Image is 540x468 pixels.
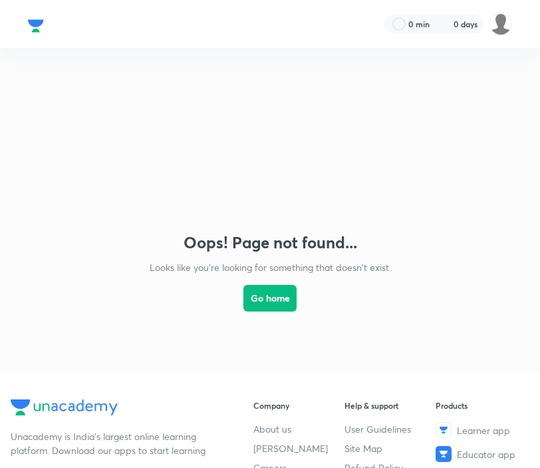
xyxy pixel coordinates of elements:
[11,429,210,457] p: Unacademy is India’s largest online learning platform. Download our apps to start learning
[243,285,297,312] button: Go home
[243,274,297,346] a: Go home
[28,16,44,36] img: Company Logo
[11,399,221,419] a: Company Logo
[137,75,403,217] img: error
[150,260,391,274] p: Looks like you're looking for something that doesn't exist.
[457,423,510,437] span: Learner app
[436,422,452,438] img: Learner app
[489,13,512,35] img: Coolm
[344,422,436,436] a: User Guidelines
[436,399,527,411] h6: Products
[457,447,515,461] span: Educator app
[436,422,527,438] a: Learner app
[253,441,344,455] a: [PERSON_NAME]
[344,399,436,411] h6: Help & support
[253,422,344,436] a: About us
[28,16,44,32] a: Company Logo
[436,446,527,462] a: Educator app
[253,399,344,411] h6: Company
[344,441,436,455] a: Site Map
[184,233,357,252] h3: Oops! Page not found...
[436,446,452,462] img: Educator app
[11,399,118,415] img: Company Logo
[438,17,451,31] img: streak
